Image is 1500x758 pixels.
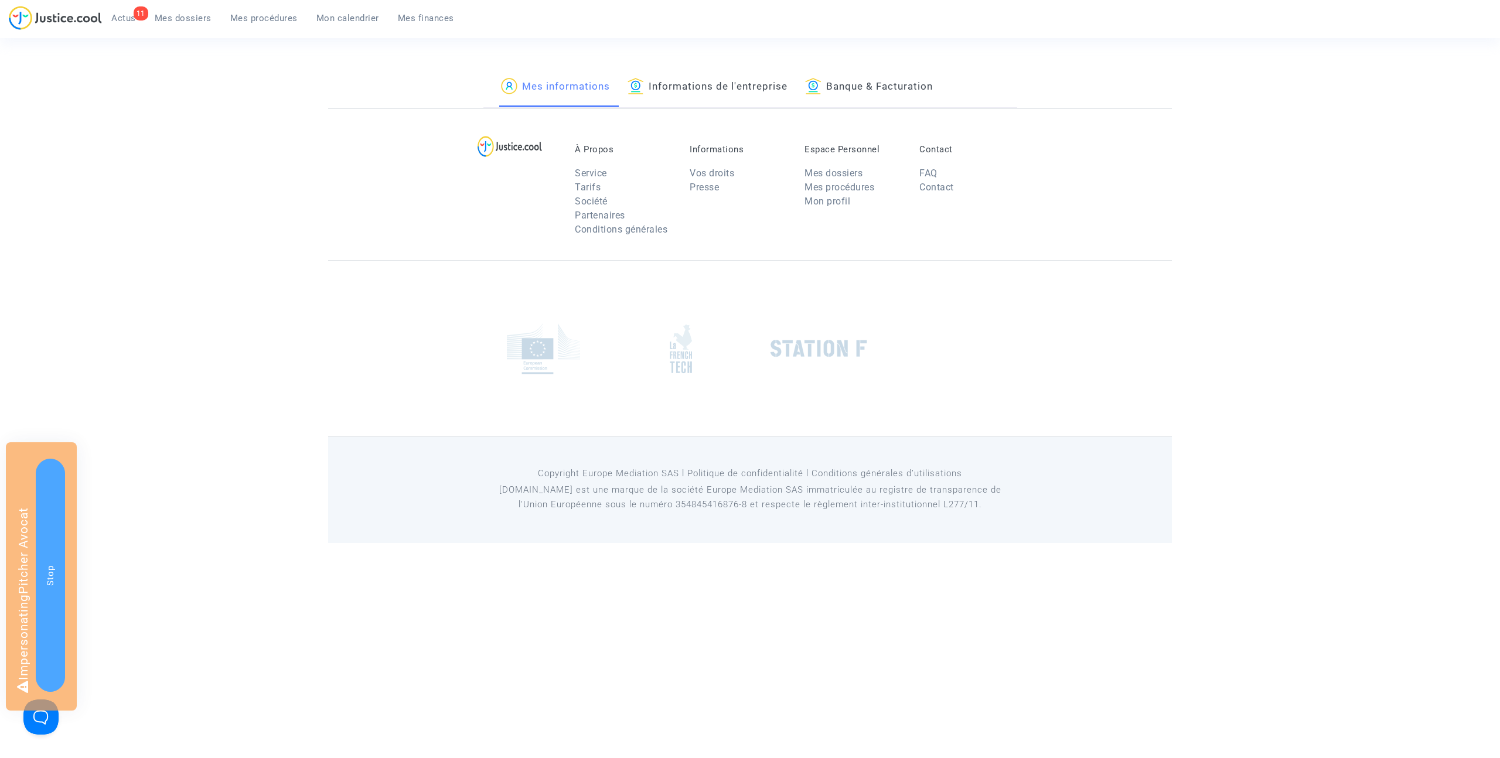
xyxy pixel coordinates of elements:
[690,182,719,193] a: Presse
[670,324,692,374] img: french_tech.png
[919,144,1017,155] p: Contact
[804,144,902,155] p: Espace Personnel
[388,9,463,27] a: Mes finances
[483,483,1017,512] p: [DOMAIN_NAME] est une marque de la société Europe Mediation SAS immatriculée au registre de tr...
[316,13,379,23] span: Mon calendrier
[6,442,77,711] div: Impersonating
[134,6,148,21] div: 11
[575,182,601,193] a: Tarifs
[628,78,644,94] img: icon-banque.svg
[501,67,610,107] a: Mes informations
[575,144,672,155] p: À Propos
[111,13,136,23] span: Actus
[102,9,145,27] a: 11Actus
[9,6,102,30] img: jc-logo.svg
[575,168,607,179] a: Service
[155,13,212,23] span: Mes dossiers
[919,182,954,193] a: Contact
[690,168,734,179] a: Vos droits
[221,9,307,27] a: Mes procédures
[230,13,298,23] span: Mes procédures
[575,196,608,207] a: Société
[804,168,862,179] a: Mes dossiers
[307,9,388,27] a: Mon calendrier
[771,340,867,357] img: stationf.png
[919,168,937,179] a: FAQ
[575,224,667,235] a: Conditions générales
[398,13,454,23] span: Mes finances
[23,699,59,735] iframe: Help Scout Beacon - Open
[805,67,933,107] a: Banque & Facturation
[145,9,221,27] a: Mes dossiers
[805,78,821,94] img: icon-banque.svg
[804,182,874,193] a: Mes procédures
[628,67,787,107] a: Informations de l'entreprise
[483,466,1017,481] p: Copyright Europe Mediation SAS l Politique de confidentialité l Conditions générales d’utilisa...
[690,144,787,155] p: Informations
[507,323,580,374] img: europe_commision.png
[478,136,543,157] img: logo-lg.svg
[575,210,625,221] a: Partenaires
[804,196,850,207] a: Mon profil
[501,78,517,94] img: icon-passager.svg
